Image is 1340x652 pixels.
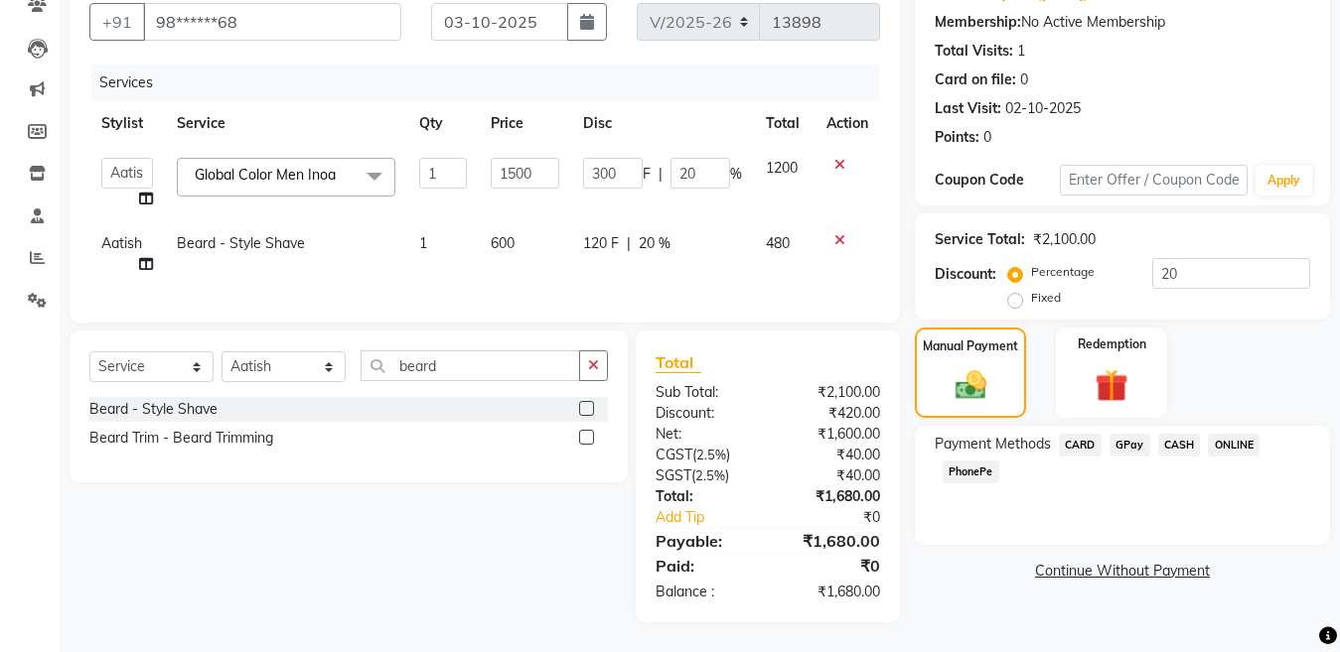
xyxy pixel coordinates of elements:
[656,466,691,484] span: SGST
[491,234,515,252] span: 600
[641,529,768,553] div: Payable:
[659,164,663,185] span: |
[1110,434,1150,456] span: GPay
[336,166,345,184] a: x
[143,3,401,41] input: Search by Name/Mobile/Email/Code
[766,234,790,252] span: 480
[91,65,895,101] div: Services
[768,529,895,553] div: ₹1,680.00
[656,352,701,373] span: Total
[768,403,895,424] div: ₹420.00
[641,403,768,424] div: Discount:
[754,101,815,146] th: Total
[1060,165,1248,196] input: Enter Offer / Coupon Code
[983,127,991,148] div: 0
[165,101,407,146] th: Service
[643,164,651,185] span: F
[935,69,1016,90] div: Card on file:
[1031,289,1061,307] label: Fixed
[768,465,895,486] div: ₹40.00
[583,233,619,254] span: 120 F
[815,101,880,146] th: Action
[1256,166,1312,196] button: Apply
[768,554,895,578] div: ₹0
[656,446,692,463] span: CGST
[696,447,726,462] span: 2.5%
[768,424,895,445] div: ₹1,600.00
[479,101,571,146] th: Price
[361,350,580,381] input: Search or Scan
[1033,229,1096,250] div: ₹2,100.00
[935,229,1025,250] div: Service Total:
[935,12,1310,33] div: No Active Membership
[1085,365,1138,406] img: _gift.svg
[641,424,768,445] div: Net:
[1158,434,1201,456] span: CASH
[935,127,979,148] div: Points:
[177,234,305,252] span: Beard - Style Shave
[935,170,1060,191] div: Coupon Code
[768,582,895,602] div: ₹1,680.00
[935,41,1013,62] div: Total Visits:
[627,233,631,254] span: |
[419,234,427,252] span: 1
[641,382,768,403] div: Sub Total:
[641,445,768,465] div: ( )
[923,337,1018,355] label: Manual Payment
[641,465,768,486] div: ( )
[1059,434,1102,456] span: CARD
[407,101,478,146] th: Qty
[89,399,218,420] div: Beard - Style Shave
[943,460,999,483] span: PhonePe
[89,101,165,146] th: Stylist
[935,264,996,285] div: Discount:
[89,428,273,449] div: Beard Trim - Beard Trimming
[195,166,336,184] span: Global Color Men Inoa
[935,434,1051,455] span: Payment Methods
[101,234,142,252] span: Aatish
[946,367,996,403] img: _cash.svg
[639,233,670,254] span: 20 %
[1208,434,1260,456] span: ONLINE
[768,445,895,465] div: ₹40.00
[695,467,725,483] span: 2.5%
[641,507,789,528] a: Add Tip
[768,486,895,507] div: ₹1,680.00
[730,164,742,185] span: %
[1078,335,1146,353] label: Redemption
[641,554,768,578] div: Paid:
[1031,263,1095,281] label: Percentage
[1020,69,1028,90] div: 0
[641,486,768,507] div: Total:
[768,382,895,403] div: ₹2,100.00
[1017,41,1025,62] div: 1
[766,159,798,177] span: 1200
[1005,98,1081,119] div: 02-10-2025
[919,561,1326,582] a: Continue Without Payment
[789,507,895,528] div: ₹0
[641,582,768,602] div: Balance :
[935,12,1021,33] div: Membership:
[89,3,145,41] button: +91
[571,101,754,146] th: Disc
[935,98,1001,119] div: Last Visit:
